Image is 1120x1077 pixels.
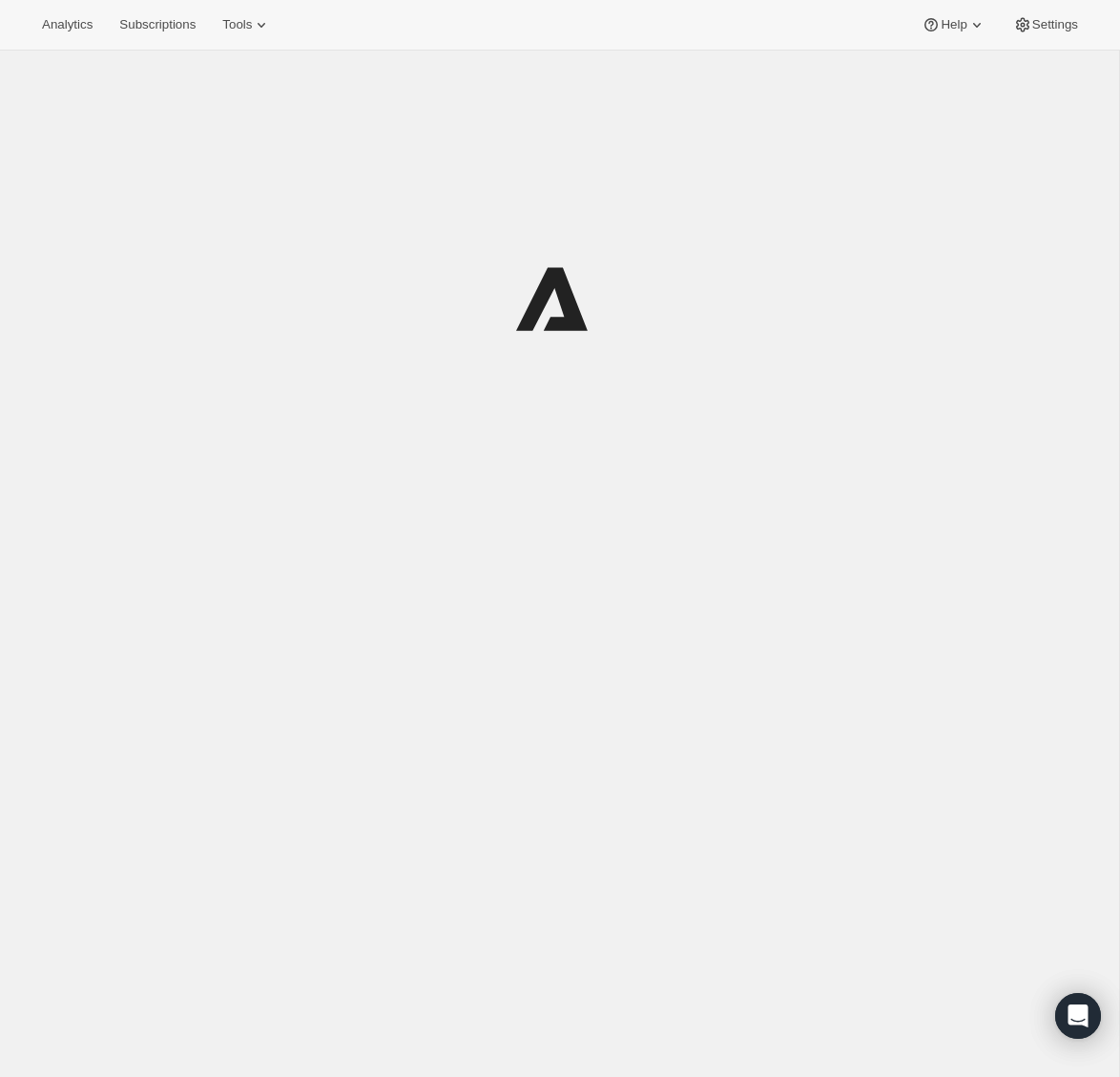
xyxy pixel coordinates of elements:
[910,11,997,38] button: Help
[31,11,104,38] button: Analytics
[211,11,282,38] button: Tools
[119,17,196,32] span: Subscriptions
[222,17,252,32] span: Tools
[1032,17,1078,32] span: Settings
[1002,11,1089,38] button: Settings
[108,11,207,38] button: Subscriptions
[941,17,966,32] span: Help
[1055,993,1101,1039] div: Open Intercom Messenger
[42,17,93,32] span: Analytics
